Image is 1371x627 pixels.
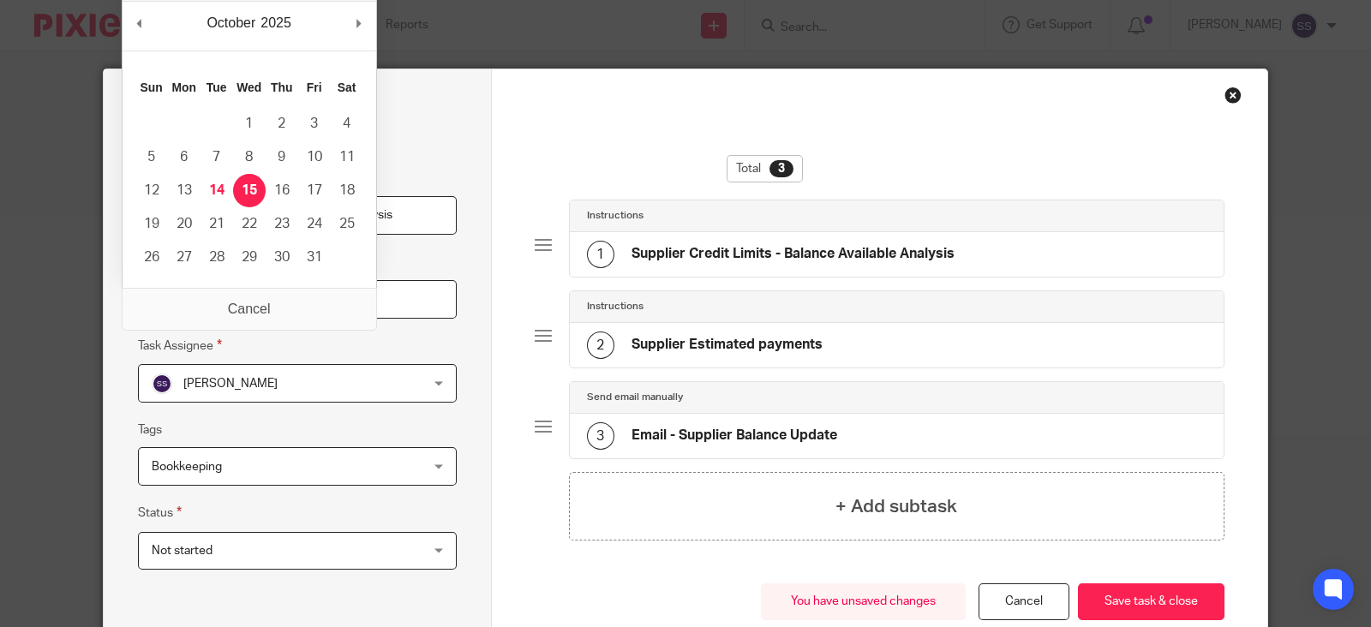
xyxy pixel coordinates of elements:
[632,336,823,354] h4: Supplier Estimated payments
[183,378,278,390] span: [PERSON_NAME]
[135,207,168,241] button: 19
[141,81,163,94] abbr: Sunday
[298,140,331,174] button: 10
[236,81,261,94] abbr: Wednesday
[266,207,298,241] button: 23
[168,174,201,207] button: 13
[331,140,363,174] button: 11
[152,461,222,473] span: Bookkeeping
[761,583,966,620] div: You have unsaved changes
[233,241,266,274] button: 29
[171,81,195,94] abbr: Monday
[587,391,683,404] h4: Send email manually
[201,140,233,174] button: 7
[338,81,356,94] abbr: Saturday
[307,81,322,94] abbr: Friday
[233,107,266,140] button: 1
[135,241,168,274] button: 26
[331,207,363,241] button: 25
[331,174,363,207] button: 18
[1078,583,1224,620] button: Save task & close
[138,503,182,522] label: Status
[587,422,614,450] div: 3
[258,10,294,36] div: 2025
[152,373,172,394] img: svg%3E
[233,174,266,207] button: 15
[152,545,213,557] span: Not started
[632,245,955,263] h4: Supplier Credit Limits - Balance Available Analysis
[233,140,266,174] button: 8
[632,427,837,445] h4: Email - Supplier Balance Update
[769,160,793,177] div: 3
[587,331,614,359] div: 2
[168,241,201,274] button: 27
[204,10,258,36] div: October
[266,241,298,274] button: 30
[271,81,292,94] abbr: Thursday
[201,174,233,207] button: 14
[587,241,614,268] div: 1
[168,207,201,241] button: 20
[266,140,298,174] button: 9
[587,300,644,313] h4: Instructions
[135,140,168,174] button: 5
[138,280,457,319] input: Use the arrow keys to pick a date
[233,207,266,241] button: 22
[298,241,331,274] button: 31
[135,174,168,207] button: 12
[138,336,222,355] label: Task Assignee
[298,107,331,140] button: 3
[298,207,331,241] button: 24
[207,81,227,94] abbr: Tuesday
[727,155,803,182] div: Total
[587,209,644,223] h4: Instructions
[331,107,363,140] button: 4
[131,10,148,36] button: Previous Month
[201,207,233,241] button: 21
[1224,87,1242,104] div: Close this dialog window
[168,140,201,174] button: 6
[201,241,233,274] button: 28
[835,493,957,520] h4: + Add subtask
[979,583,1069,620] a: Cancel
[266,174,298,207] button: 16
[350,10,368,36] button: Next Month
[266,107,298,140] button: 2
[298,174,331,207] button: 17
[138,421,162,439] label: Tags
